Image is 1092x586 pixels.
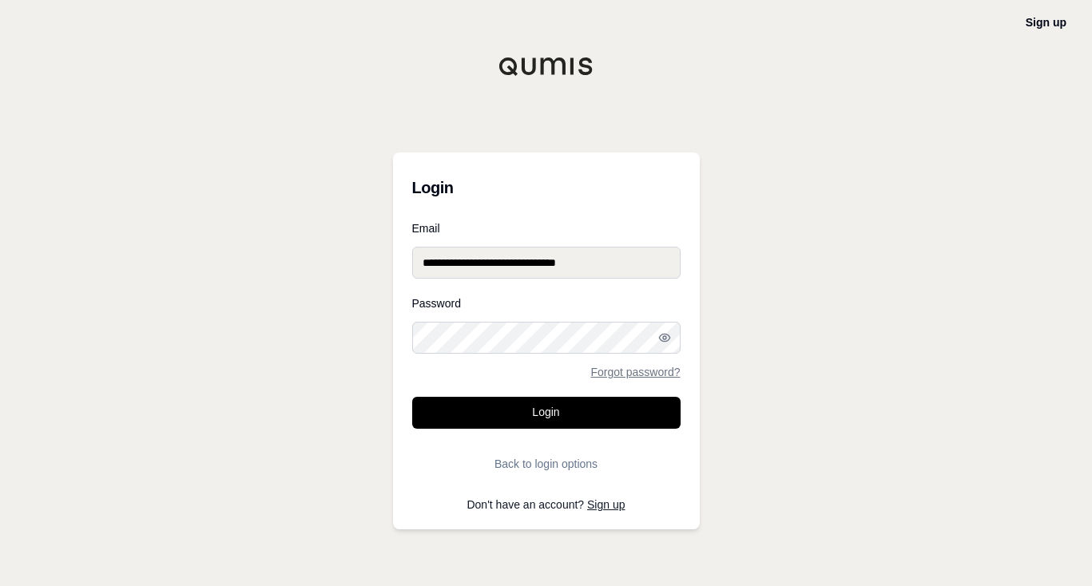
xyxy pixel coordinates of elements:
h3: Login [412,172,681,204]
a: Sign up [1026,16,1066,29]
a: Forgot password? [590,366,680,378]
button: Login [412,397,681,429]
label: Password [412,298,681,309]
button: Back to login options [412,448,681,480]
a: Sign up [587,498,625,511]
p: Don't have an account? [412,499,681,510]
label: Email [412,223,681,234]
img: Qumis [498,57,594,76]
